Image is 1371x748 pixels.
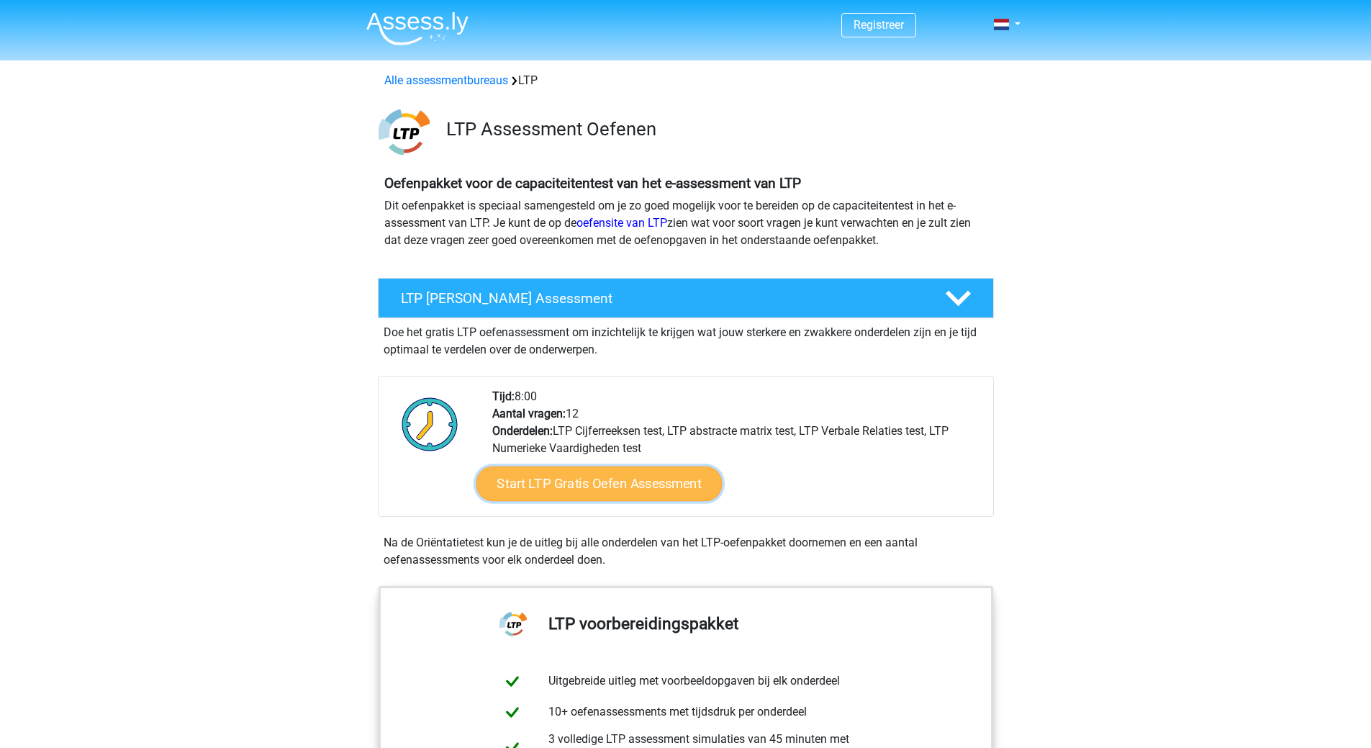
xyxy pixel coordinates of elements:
a: Alle assessmentbureaus [384,73,508,87]
img: ltp.png [379,107,430,158]
a: Registreer [854,18,904,32]
img: Klok [394,388,466,460]
h3: LTP Assessment Oefenen [446,118,982,140]
div: Na de Oriëntatietest kun je de uitleg bij alle onderdelen van het LTP-oefenpakket doornemen en ee... [378,534,994,569]
div: Doe het gratis LTP oefenassessment om inzichtelijk te krijgen wat jouw sterkere en zwakkere onder... [378,318,994,359]
a: Start LTP Gratis Oefen Assessment [476,467,722,501]
a: oefensite van LTP [576,216,667,230]
div: 8:00 12 LTP Cijferreeksen test, LTP abstracte matrix test, LTP Verbale Relaties test, LTP Numerie... [481,388,992,516]
h4: LTP [PERSON_NAME] Assessment [401,290,922,307]
b: Aantal vragen: [492,407,566,420]
b: Oefenpakket voor de capaciteitentest van het e-assessment van LTP [384,175,801,191]
div: LTP [379,72,993,89]
img: Assessly [366,12,469,45]
b: Onderdelen: [492,424,553,438]
p: Dit oefenpakket is speciaal samengesteld om je zo goed mogelijk voor te bereiden op de capaciteit... [384,197,987,249]
b: Tijd: [492,389,515,403]
a: LTP [PERSON_NAME] Assessment [372,278,1000,318]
